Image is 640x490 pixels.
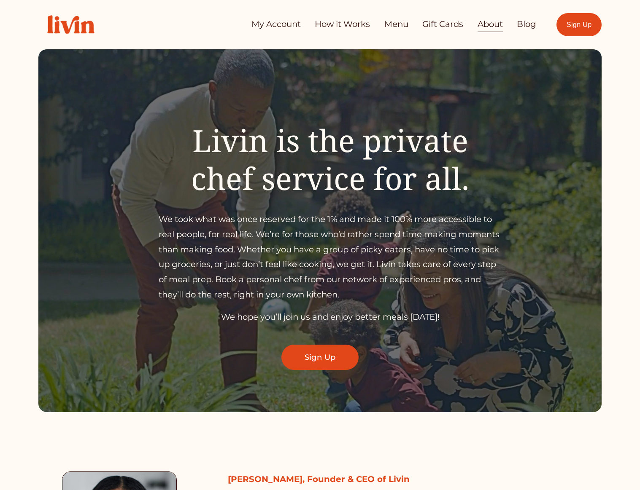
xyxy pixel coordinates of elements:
[221,312,440,322] span: We hope you’ll join us and enjoy better meals [DATE]!
[228,474,410,484] strong: [PERSON_NAME], Founder & CEO of Livin
[38,6,103,43] img: Livin
[251,16,301,33] a: My Account
[517,16,536,33] a: Blog
[281,345,359,370] a: Sign Up
[422,16,463,33] a: Gift Cards
[478,16,503,33] a: About
[191,119,476,198] span: Livin is the private chef service for all.
[315,16,370,33] a: How it Works
[159,214,502,299] span: We took what was once reserved for the 1% and made it 100% more accessible to real people, for re...
[384,16,408,33] a: Menu
[556,13,602,36] a: Sign Up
